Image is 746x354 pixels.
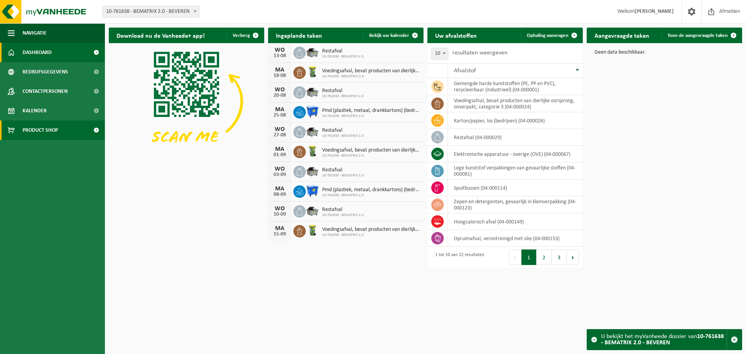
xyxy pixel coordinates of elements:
span: 10-761638 - BEMATRIX 2.0 [322,233,420,237]
div: MA [272,67,288,73]
span: Afvalstof [454,68,476,74]
strong: 10-761638 - BEMATRIX 2.0 - BEVEREN [601,333,724,346]
div: 10-09 [272,212,288,217]
span: Pmd (plastiek, metaal, drankkartons) (bedrijven) [322,108,420,114]
img: Download de VHEPlus App [109,43,264,160]
div: MA [272,186,288,192]
span: 10-761638 - BEMATRIX 2.0 [322,213,364,218]
span: Pmd (plastiek, metaal, drankkartons) (bedrijven) [322,187,420,193]
a: Ophaling aanvragen [521,28,582,43]
div: WO [272,126,288,133]
h2: Download nu de Vanheede+ app! [109,28,213,43]
img: WB-5000-GAL-GY-01 [306,204,319,217]
div: 03-09 [272,172,288,178]
img: WB-5000-GAL-GY-01 [306,85,319,98]
div: 18-08 [272,73,288,78]
button: Previous [509,249,521,265]
span: 10-761638 - BEMATRIX 2.0 [322,193,420,198]
span: Toon de aangevraagde taken [668,33,728,38]
label: resultaten weergeven [452,50,507,56]
span: Restafval [322,48,364,54]
img: WB-1100-HPE-BE-01 [306,184,319,197]
h2: Uw afvalstoffen [427,28,485,43]
span: 10-761638 - BEMATRIX 2.0 [322,54,364,59]
img: WB-0140-HPE-GN-50 [306,65,319,78]
p: Geen data beschikbaar. [594,50,734,55]
span: Bedrijfsgegevens [23,62,68,82]
span: 10-761638 - BEMATRIX 2.0 - BEVEREN [103,6,199,17]
img: WB-5000-GAL-GY-01 [306,45,319,59]
a: Bekijk uw kalender [363,28,423,43]
div: 25-08 [272,113,288,118]
span: Navigatie [23,23,47,43]
td: restafval (04-000029) [448,129,583,146]
span: 10-761638 - BEMATRIX 2.0 [322,173,364,178]
span: Kalender [23,101,47,120]
img: WB-0140-HPE-GN-50 [306,224,319,237]
div: U bekijkt het myVanheede dossier van [601,330,727,350]
div: 08-09 [272,192,288,197]
span: Ophaling aanvragen [527,33,568,38]
span: Voedingsafval, bevat producten van dierlijke oorsprong, onverpakt, categorie 3 [322,147,420,153]
span: Restafval [322,88,364,94]
span: Dashboard [23,43,52,62]
h2: Aangevraagde taken [587,28,657,43]
img: WB-0140-HPE-GN-50 [306,145,319,158]
span: 10-761638 - BEMATRIX 2.0 [322,114,420,119]
span: 10-761638 - BEMATRIX 2.0 [322,94,364,99]
td: opruimafval, verontreinigd met olie (04-000153) [448,230,583,247]
div: 1 tot 10 van 22 resultaten [431,249,484,266]
div: WO [272,166,288,172]
td: spuitbussen (04-000114) [448,180,583,196]
div: 13-08 [272,53,288,59]
td: zepen en detergenten, gevaarlijk in kleinverpakking (04-000123) [448,196,583,213]
td: lege kunststof verpakkingen van gevaarlijke stoffen (04-000081) [448,162,583,180]
span: Verberg [233,33,250,38]
span: 10 [432,48,448,59]
img: WB-5000-GAL-GY-01 [306,125,319,138]
img: WB-5000-GAL-GY-01 [306,164,319,178]
div: WO [272,87,288,93]
button: Verberg [227,28,263,43]
span: Restafval [322,127,364,134]
span: Restafval [322,167,364,173]
div: 20-08 [272,93,288,98]
button: 2 [537,249,552,265]
div: 27-08 [272,133,288,138]
td: voedingsafval, bevat producten van dierlijke oorsprong, onverpakt, categorie 3 (04-000024) [448,95,583,112]
div: 15-09 [272,232,288,237]
div: MA [272,225,288,232]
span: Restafval [322,207,364,213]
span: Product Shop [23,120,58,140]
a: Toon de aangevraagde taken [661,28,741,43]
td: elektronische apparatuur - overige (OVE) (04-000067) [448,146,583,162]
div: WO [272,206,288,212]
span: Voedingsafval, bevat producten van dierlijke oorsprong, onverpakt, categorie 3 [322,227,420,233]
h2: Ingeplande taken [268,28,330,43]
td: karton/papier, los (bedrijven) (04-000026) [448,112,583,129]
span: Voedingsafval, bevat producten van dierlijke oorsprong, onverpakt, categorie 3 [322,68,420,74]
button: 1 [521,249,537,265]
td: gemengde harde kunststoffen (PE, PP en PVC), recycleerbaar (industrieel) (04-000001) [448,78,583,95]
div: MA [272,106,288,113]
span: Bekijk uw kalender [369,33,409,38]
div: WO [272,47,288,53]
button: 3 [552,249,567,265]
td: hoogcalorisch afval (04-000149) [448,213,583,230]
div: MA [272,146,288,152]
button: Next [567,249,579,265]
span: Contactpersonen [23,82,68,101]
div: 01-09 [272,152,288,158]
span: 10-761638 - BEMATRIX 2.0 [322,153,420,158]
span: 10-761638 - BEMATRIX 2.0 [322,134,364,138]
span: 10-761638 - BEMATRIX 2.0 [322,74,420,79]
strong: [PERSON_NAME] [635,9,674,14]
img: WB-1100-HPE-BE-01 [306,105,319,118]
